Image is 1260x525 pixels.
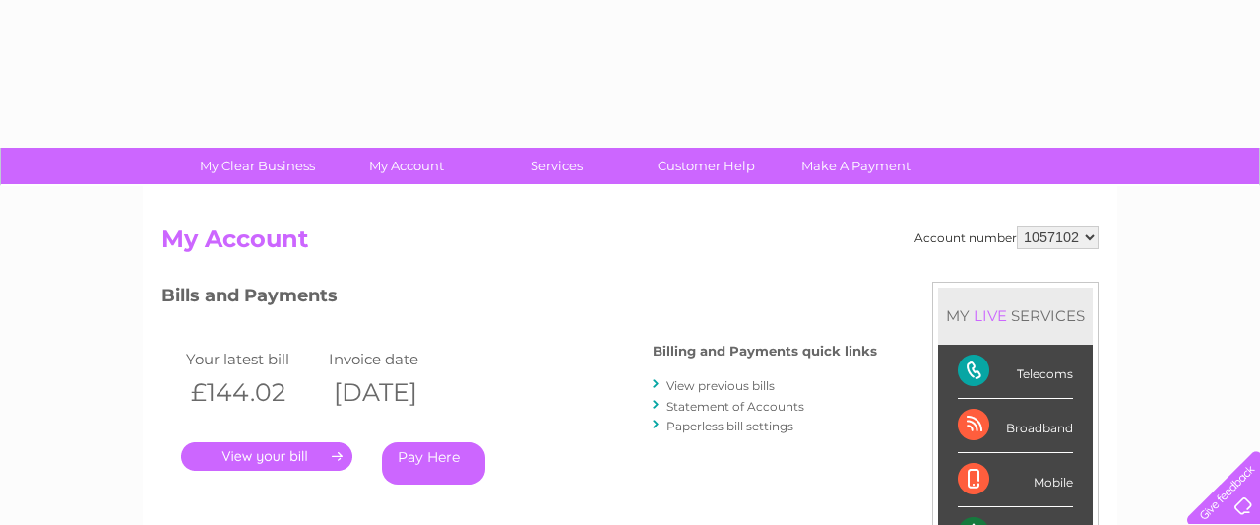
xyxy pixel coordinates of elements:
div: Telecoms [958,345,1073,399]
a: Pay Here [382,442,485,485]
a: My Account [326,148,488,184]
a: My Clear Business [176,148,339,184]
a: Make A Payment [775,148,937,184]
div: Account number [914,226,1099,249]
div: LIVE [970,306,1011,325]
th: £144.02 [181,372,324,413]
a: . [181,442,352,471]
div: MY SERVICES [938,288,1093,344]
div: Broadband [958,399,1073,453]
a: Customer Help [625,148,787,184]
a: Statement of Accounts [666,399,804,414]
td: Invoice date [324,346,467,372]
th: [DATE] [324,372,467,413]
td: Your latest bill [181,346,324,372]
a: View previous bills [666,378,775,393]
a: Services [475,148,638,184]
div: Mobile [958,453,1073,507]
h4: Billing and Payments quick links [653,344,877,359]
h2: My Account [161,226,1099,263]
a: Paperless bill settings [666,419,793,433]
h3: Bills and Payments [161,282,877,316]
